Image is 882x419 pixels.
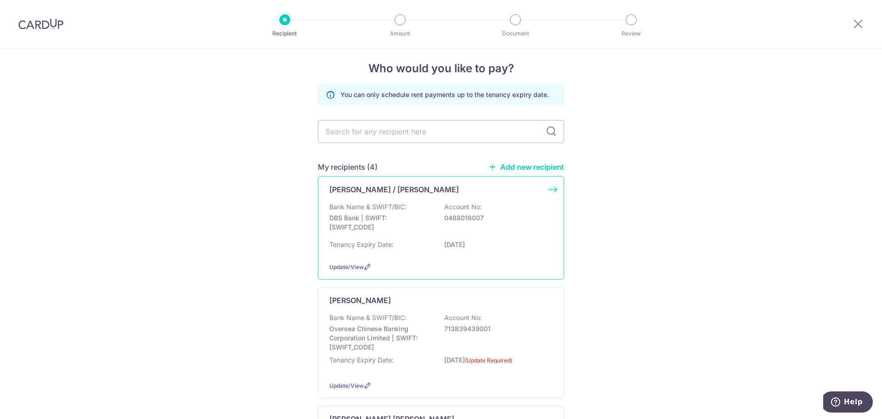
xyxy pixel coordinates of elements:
p: [PERSON_NAME] [329,295,391,306]
a: Add new recipient [488,162,564,172]
p: [DATE] [444,356,547,371]
a: Update/View [329,382,364,389]
p: Tenancy Expiry Date: [329,356,394,365]
h5: My recipients (4) [318,161,378,172]
p: Bank Name & SWIFT/BIC: [329,313,407,322]
p: Amount [366,29,434,38]
p: [DATE] [444,240,547,249]
img: CardUp [18,18,63,29]
p: Account No: [444,202,482,212]
input: Search for any recipient here [318,120,564,143]
p: Document [481,29,549,38]
p: 713839439001 [444,324,547,333]
p: Review [597,29,665,38]
p: Recipient [251,29,319,38]
p: DBS Bank | SWIFT: [SWIFT_CODE] [329,213,432,232]
label: (Update Required) [465,356,512,365]
p: You can only schedule rent payments up to the tenancy expiry date. [340,90,549,99]
h4: Who would you like to pay? [318,60,564,77]
p: Account No: [444,313,482,322]
iframe: Opens a widget where you can find more information [823,391,873,414]
p: Oversea Chinese Banking Corporation Limited | SWIFT: [SWIFT_CODE] [329,324,432,352]
p: 0488018007 [444,213,547,223]
p: Bank Name & SWIFT/BIC: [329,202,407,212]
p: [PERSON_NAME] / [PERSON_NAME] [329,184,459,195]
p: Tenancy Expiry Date: [329,240,394,249]
a: Update/View [329,264,364,270]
